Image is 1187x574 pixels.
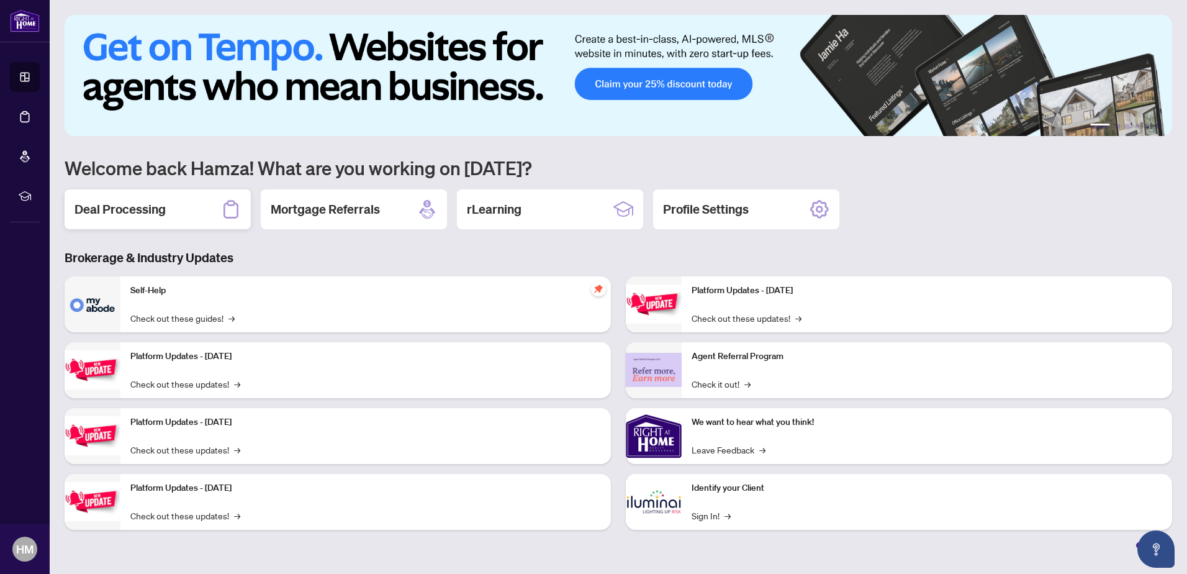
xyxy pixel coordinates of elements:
[724,509,731,522] span: →
[692,509,731,522] a: Sign In!→
[1125,124,1130,129] button: 3
[1137,531,1175,568] button: Open asap
[271,201,380,218] h2: Mortgage Referrals
[626,285,682,324] img: Platform Updates - June 23, 2025
[130,509,240,522] a: Check out these updates!→
[65,156,1172,180] h1: Welcome back Hamza! What are you working on [DATE]?
[759,443,765,457] span: →
[744,377,751,391] span: →
[1090,124,1110,129] button: 1
[65,350,120,389] img: Platform Updates - September 16, 2025
[692,284,1162,298] p: Platform Updates - [DATE]
[692,443,765,457] a: Leave Feedback→
[130,377,240,391] a: Check out these updates!→
[467,201,521,218] h2: rLearning
[1135,124,1140,129] button: 4
[626,408,682,464] img: We want to hear what you think!
[234,443,240,457] span: →
[130,284,601,298] p: Self-Help
[130,481,601,495] p: Platform Updates - [DATE]
[130,311,235,325] a: Check out these guides!→
[692,481,1162,495] p: Identify your Client
[65,15,1172,136] img: Slide 0
[65,249,1172,266] h3: Brokerage & Industry Updates
[591,281,606,296] span: pushpin
[130,350,601,363] p: Platform Updates - [DATE]
[626,353,682,387] img: Agent Referral Program
[1155,124,1160,129] button: 6
[692,311,801,325] a: Check out these updates!→
[16,540,34,558] span: HM
[74,201,166,218] h2: Deal Processing
[692,350,1162,363] p: Agent Referral Program
[1145,124,1150,129] button: 5
[65,276,120,332] img: Self-Help
[65,482,120,521] img: Platform Updates - July 8, 2025
[692,377,751,391] a: Check it out!→
[65,416,120,455] img: Platform Updates - July 21, 2025
[10,9,40,32] img: logo
[795,311,801,325] span: →
[1115,124,1120,129] button: 2
[692,416,1162,429] p: We want to hear what you think!
[228,311,235,325] span: →
[234,509,240,522] span: →
[626,474,682,530] img: Identify your Client
[234,377,240,391] span: →
[130,443,240,457] a: Check out these updates!→
[130,416,601,429] p: Platform Updates - [DATE]
[663,201,749,218] h2: Profile Settings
